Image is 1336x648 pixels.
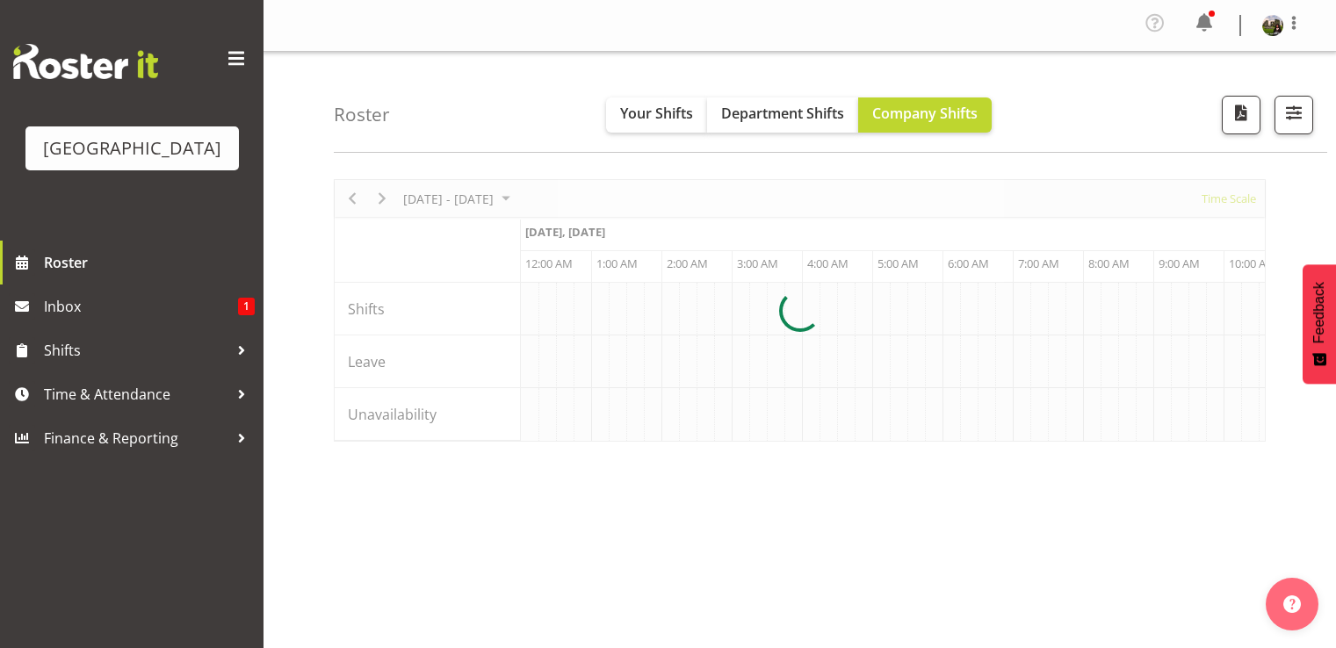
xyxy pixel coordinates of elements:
button: Download a PDF of the roster according to the set date range. [1222,96,1260,134]
span: Finance & Reporting [44,425,228,451]
button: Department Shifts [707,97,858,133]
img: Rosterit website logo [13,44,158,79]
button: Your Shifts [606,97,707,133]
div: [GEOGRAPHIC_DATA] [43,135,221,162]
span: Inbox [44,293,238,320]
span: 1 [238,298,255,315]
img: valerie-donaldson30b84046e2fb4b3171eb6bf86b7ff7f4.png [1262,15,1283,36]
h4: Roster [334,104,390,125]
span: Company Shifts [872,104,978,123]
img: help-xxl-2.png [1283,595,1301,613]
span: Department Shifts [721,104,844,123]
span: Feedback [1311,282,1327,343]
button: Feedback - Show survey [1303,264,1336,384]
span: Roster [44,249,255,276]
span: Time & Attendance [44,381,228,407]
span: Shifts [44,337,228,364]
span: Your Shifts [620,104,693,123]
button: Filter Shifts [1275,96,1313,134]
button: Company Shifts [858,97,992,133]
